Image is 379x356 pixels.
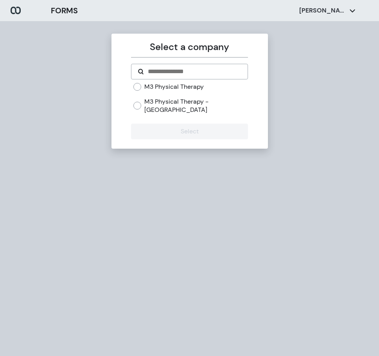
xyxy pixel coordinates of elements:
p: Select a company [131,40,248,54]
label: M3 Physical Therapy - [GEOGRAPHIC_DATA] [144,97,248,114]
button: Select [131,124,248,139]
h3: FORMS [51,5,78,16]
p: [PERSON_NAME] [299,6,346,15]
label: M3 Physical Therapy [144,83,204,91]
input: Search [147,67,241,76]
